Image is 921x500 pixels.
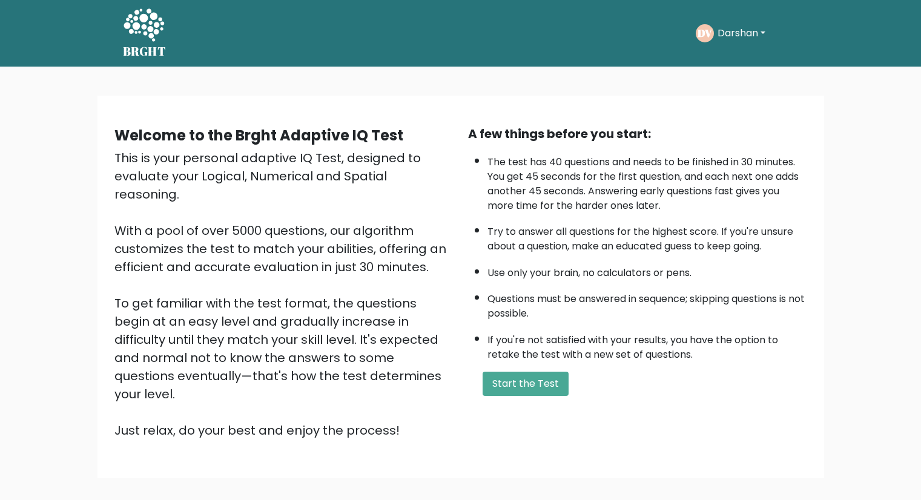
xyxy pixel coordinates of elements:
[487,327,807,362] li: If you're not satisfied with your results, you have the option to retake the test with a new set ...
[468,125,807,143] div: A few things before you start:
[487,286,807,321] li: Questions must be answered in sequence; skipping questions is not possible.
[487,260,807,280] li: Use only your brain, no calculators or pens.
[714,25,769,41] button: Darshan
[698,26,712,40] text: DV
[114,149,454,439] div: This is your personal adaptive IQ Test, designed to evaluate your Logical, Numerical and Spatial ...
[114,125,403,145] b: Welcome to the Brght Adaptive IQ Test
[123,5,167,62] a: BRGHT
[123,44,167,59] h5: BRGHT
[487,149,807,213] li: The test has 40 questions and needs to be finished in 30 minutes. You get 45 seconds for the firs...
[483,372,569,396] button: Start the Test
[487,219,807,254] li: Try to answer all questions for the highest score. If you're unsure about a question, make an edu...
